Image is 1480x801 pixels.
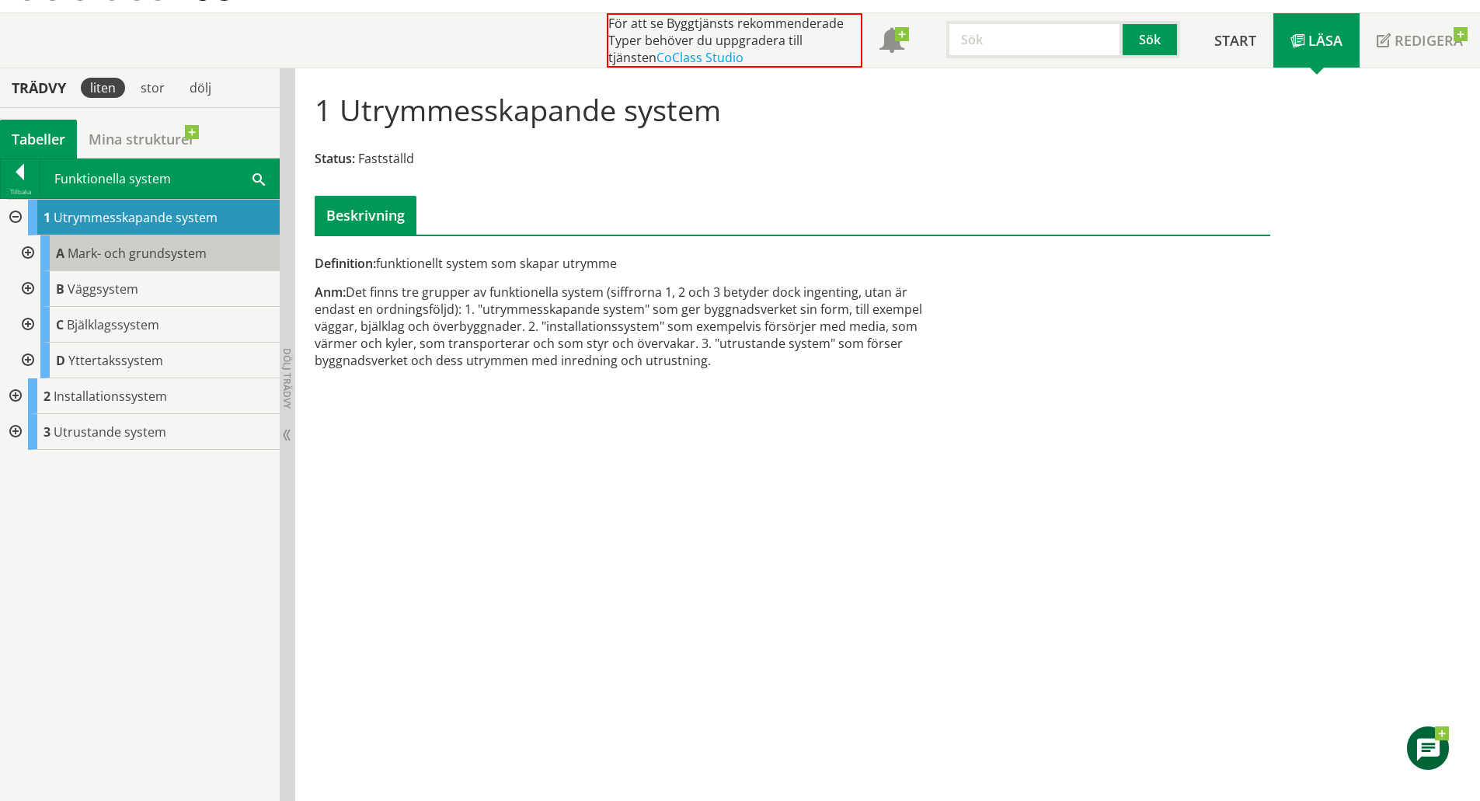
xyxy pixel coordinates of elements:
span: Anm: [315,284,346,301]
span: Status: [315,150,355,167]
a: Läsa [1273,13,1360,68]
div: Det finns tre grupper av funktionella system (siffrorna 1, 2 och 3 betyder dock ingenting, utan ä... [315,284,943,369]
div: funktionellt system som skapar utrymme [315,255,943,272]
div: Funktionella system [40,159,279,198]
span: Mark- och grundsystem [68,245,207,262]
span: B [56,280,64,298]
h1: 1 Utrymmesskapande system [315,92,721,127]
div: dölj [180,78,221,98]
div: För att se Byggtjänsts rekommenderade Typer behöver du uppgradera till tjänsten [607,13,862,68]
span: Yttertakssystem [68,352,163,369]
div: Gå till informationssidan för CoClass Studio [12,271,280,307]
div: liten [81,78,125,98]
div: Beskrivning [315,196,416,235]
span: Fastställd [358,150,414,167]
span: Utrustande system [54,423,166,441]
span: Redigera [1395,31,1463,50]
div: Gå till informationssidan för CoClass Studio [12,307,280,343]
span: C [56,316,64,333]
span: Sök i tabellen [252,170,265,186]
a: Start [1197,13,1273,68]
button: Sök [1123,21,1180,58]
div: Gå till informationssidan för CoClass Studio [12,235,280,271]
span: Läsa [1308,31,1342,50]
span: Definition: [315,255,376,272]
div: Tillbaka [1,186,40,198]
span: Dölj trädvy [280,348,294,409]
span: A [56,245,64,262]
span: Utrymmesskapande system [54,209,218,226]
span: Bjälklagssystem [67,316,159,333]
span: Notifikationer [879,30,904,54]
a: Mina strukturer [77,120,207,158]
div: stor [131,78,174,98]
a: CoClass Studio [656,49,743,66]
span: D [56,352,65,369]
span: 3 [44,423,50,441]
a: Redigera [1360,13,1480,68]
span: 2 [44,388,50,405]
span: Start [1214,31,1256,50]
span: Installationssystem [54,388,167,405]
input: Sök [946,21,1123,58]
div: Gå till informationssidan för CoClass Studio [12,343,280,378]
div: Trädvy [3,79,75,96]
span: Väggsystem [68,280,138,298]
span: 1 [44,209,50,226]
